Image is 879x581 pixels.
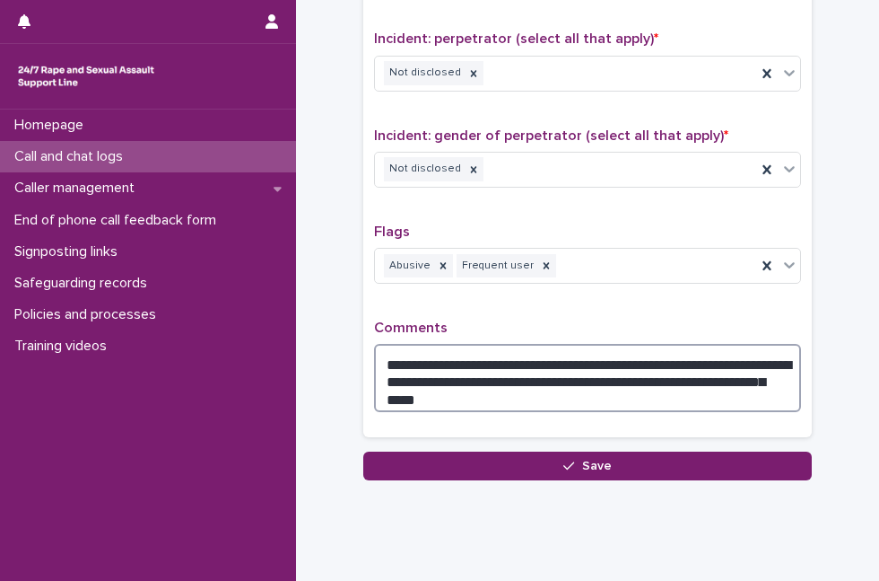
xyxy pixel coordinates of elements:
span: Incident: gender of perpetrator (select all that apply) [374,128,728,143]
span: Save [582,460,612,472]
img: rhQMoQhaT3yELyF149Cw [14,58,158,94]
div: Not disclosed [384,157,464,181]
p: Call and chat logs [7,148,137,165]
button: Save [363,452,812,480]
p: Signposting links [7,243,132,260]
div: Abusive [384,254,433,278]
p: Caller management [7,180,149,197]
p: End of phone call feedback form [7,212,231,229]
p: Training videos [7,338,121,355]
div: Not disclosed [384,61,464,85]
span: Incident: perpetrator (select all that apply) [374,31,658,46]
div: Frequent user [457,254,536,278]
p: Homepage [7,117,98,134]
p: Safeguarding records [7,275,161,292]
span: Flags [374,224,410,239]
span: Comments [374,321,448,335]
p: Policies and processes [7,306,170,323]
